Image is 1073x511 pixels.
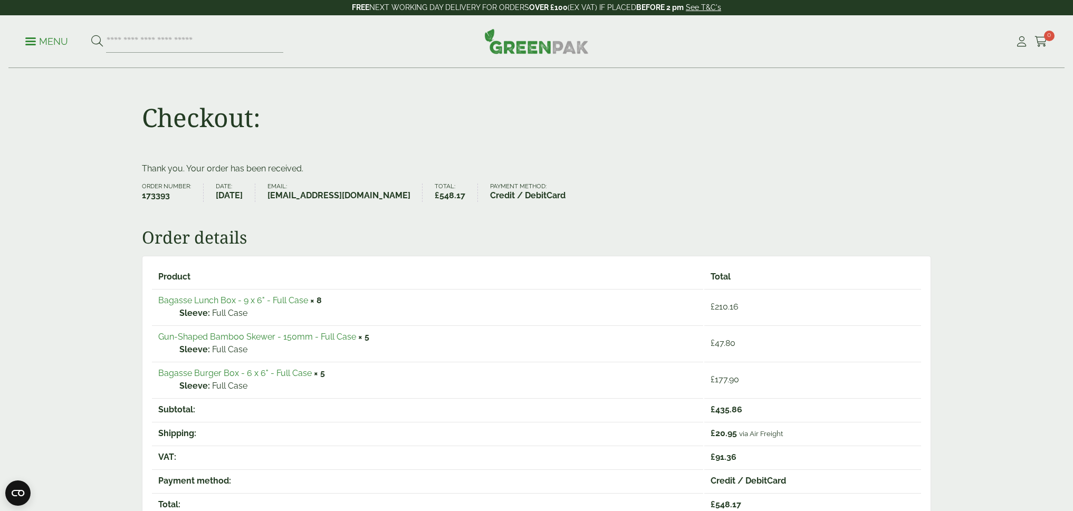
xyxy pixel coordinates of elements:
[314,368,325,378] strong: × 5
[352,3,369,12] strong: FREE
[216,184,255,202] li: Date:
[1034,36,1048,47] i: Cart
[179,380,210,392] strong: Sleeve:
[267,189,410,202] strong: [EMAIL_ADDRESS][DOMAIN_NAME]
[435,184,478,202] li: Total:
[152,446,703,468] th: VAT:
[711,404,715,414] span: £
[711,302,739,312] bdi: 210.16
[152,422,703,445] th: Shipping:
[216,189,243,202] strong: [DATE]
[25,35,68,48] p: Menu
[267,184,423,202] li: Email:
[484,28,589,54] img: GreenPak Supplies
[704,266,921,288] th: Total
[711,499,715,509] span: £
[711,499,741,509] span: 548.17
[529,3,568,12] strong: OVER £100
[358,332,369,342] strong: × 5
[490,189,566,202] strong: Credit / DebitCard
[310,295,322,305] strong: × 8
[1034,34,1048,50] a: 0
[179,380,697,392] p: Full Case
[711,428,737,438] span: 20.95
[179,307,210,320] strong: Sleeve:
[711,338,735,348] bdi: 47.80
[704,469,921,492] td: Credit / DebitCard
[152,398,703,421] th: Subtotal:
[142,227,931,247] h2: Order details
[1044,31,1055,41] span: 0
[158,368,312,378] a: Bagasse Burger Box - 6 x 6" - Full Case
[711,374,739,384] bdi: 177.90
[490,184,578,202] li: Payment method:
[142,184,204,202] li: Order number:
[711,338,715,348] span: £
[158,295,308,305] a: Bagasse Lunch Box - 9 x 6" - Full Case
[686,3,721,12] a: See T&C's
[142,102,261,133] h1: Checkout:
[711,302,715,312] span: £
[636,3,684,12] strong: BEFORE 2 pm
[435,190,465,200] bdi: 548.17
[179,343,697,356] p: Full Case
[152,266,703,288] th: Product
[142,189,191,202] strong: 173393
[711,452,736,462] span: 91.36
[435,190,439,200] span: £
[142,162,931,175] p: Thank you. Your order has been received.
[5,480,31,506] button: Open CMP widget
[711,428,715,438] span: £
[179,307,697,320] p: Full Case
[179,343,210,356] strong: Sleeve:
[711,374,715,384] span: £
[1015,36,1028,47] i: My Account
[158,332,356,342] a: Gun-Shaped Bamboo Skewer - 150mm - Full Case
[152,469,703,492] th: Payment method:
[25,35,68,46] a: Menu
[711,452,715,462] span: £
[739,429,783,438] small: via Air Freight
[711,404,742,414] span: 435.86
